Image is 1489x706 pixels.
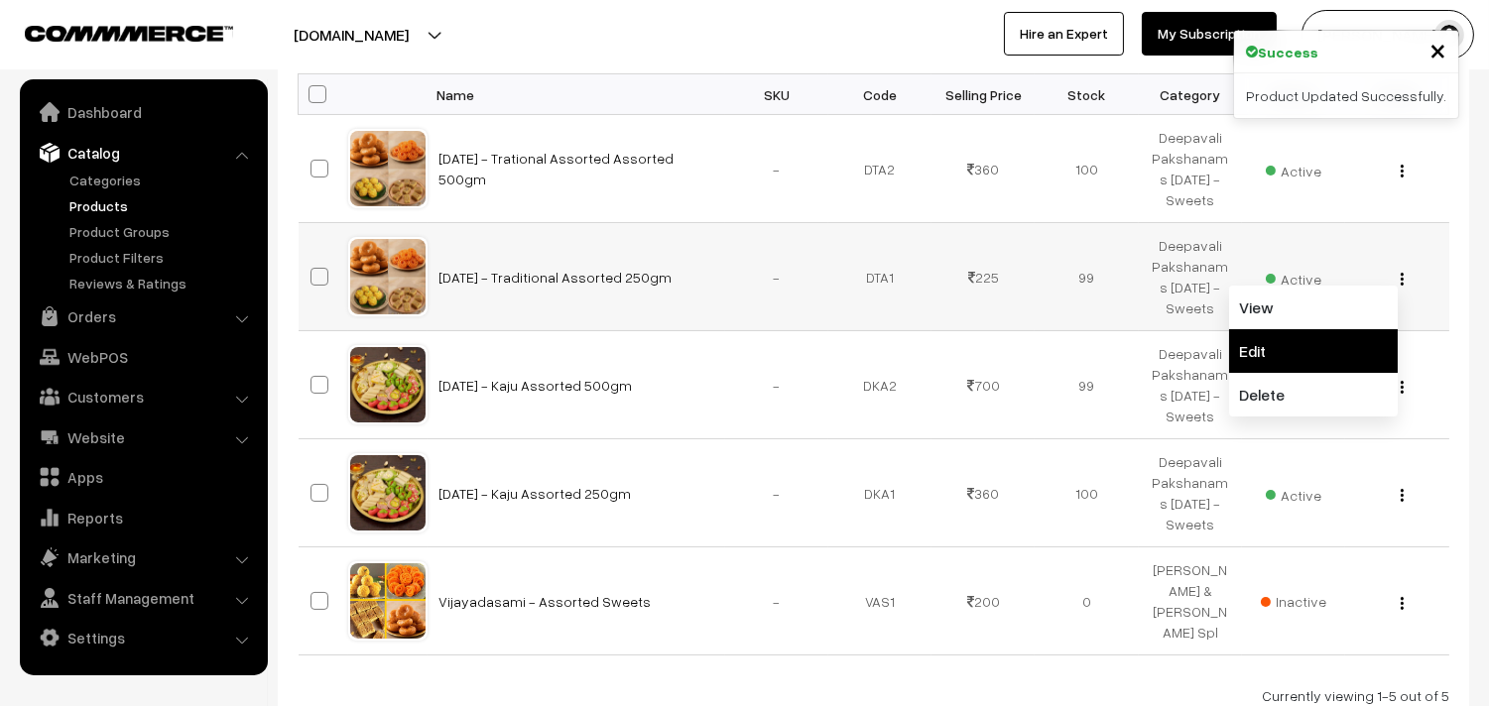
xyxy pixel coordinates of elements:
td: 225 [931,223,1035,331]
td: - [725,547,828,655]
th: SKU [725,74,828,115]
td: DTA2 [828,115,931,223]
a: View [1229,286,1398,329]
img: user [1434,20,1464,50]
th: Category [1139,74,1242,115]
td: 99 [1035,331,1138,439]
td: Deepavali Pakshanams [DATE] - Sweets [1139,223,1242,331]
td: 200 [931,547,1035,655]
a: Catalog [25,135,261,171]
a: Delete [1229,373,1398,416]
th: Stock [1035,74,1138,115]
a: Orders [25,298,261,334]
img: Menu [1401,273,1404,286]
div: Product Updated Successfully. [1234,73,1458,118]
td: 100 [1035,439,1138,547]
img: Menu [1401,597,1404,610]
td: 360 [931,439,1035,547]
td: 0 [1035,547,1138,655]
td: Deepavali Pakshanams [DATE] - Sweets [1139,439,1242,547]
a: [DATE] - Kaju Assorted 250gm [439,485,632,502]
span: × [1429,31,1446,67]
a: [DATE] - Kaju Assorted 500gm [439,377,633,394]
a: Vijayadasami - Assorted Sweets [439,593,652,610]
a: Product Filters [64,247,261,268]
button: Close [1429,35,1446,64]
a: Edit [1229,329,1398,373]
span: Active [1266,480,1321,506]
a: WebPOS [25,339,261,375]
span: Inactive [1261,591,1326,612]
a: Customers [25,379,261,414]
td: - [725,439,828,547]
a: My Subscription [1142,12,1277,56]
td: Deepavali Pakshanams [DATE] - Sweets [1139,331,1242,439]
a: Staff Management [25,580,261,616]
a: Reports [25,500,261,535]
a: [DATE] - Trational Assorted Assorted 500gm [439,150,675,187]
a: Hire an Expert [1004,12,1124,56]
td: DKA1 [828,439,931,547]
span: Active [1266,156,1321,181]
td: 700 [931,331,1035,439]
a: Categories [64,170,261,190]
span: Active [1266,264,1321,290]
img: Menu [1401,489,1404,502]
td: Deepavali Pakshanams [DATE] - Sweets [1139,115,1242,223]
td: - [725,115,828,223]
img: Menu [1401,381,1404,394]
a: Dashboard [25,94,261,130]
td: DTA1 [828,223,931,331]
img: Menu [1401,165,1404,177]
a: Products [64,195,261,216]
td: VAS1 [828,547,931,655]
a: COMMMERCE [25,20,198,44]
td: 100 [1035,115,1138,223]
a: Apps [25,459,261,495]
th: Selling Price [931,74,1035,115]
button: [DOMAIN_NAME] [224,10,478,59]
a: [DATE] - Traditional Assorted 250gm [439,269,673,286]
td: - [725,223,828,331]
td: DKA2 [828,331,931,439]
a: Marketing [25,539,261,575]
a: Product Groups [64,221,261,242]
img: COMMMERCE [25,26,233,41]
div: Currently viewing 1-5 out of 5 [298,685,1449,706]
th: Code [828,74,931,115]
td: 360 [931,115,1035,223]
button: [PERSON_NAME] s… [1302,10,1474,59]
a: Settings [25,620,261,655]
td: - [725,331,828,439]
td: [PERSON_NAME] & [PERSON_NAME] Spl [1139,547,1242,655]
strong: Success [1258,42,1318,62]
td: 99 [1035,223,1138,331]
a: Reviews & Ratings [64,273,261,294]
th: Name [428,74,725,115]
a: Website [25,419,261,455]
